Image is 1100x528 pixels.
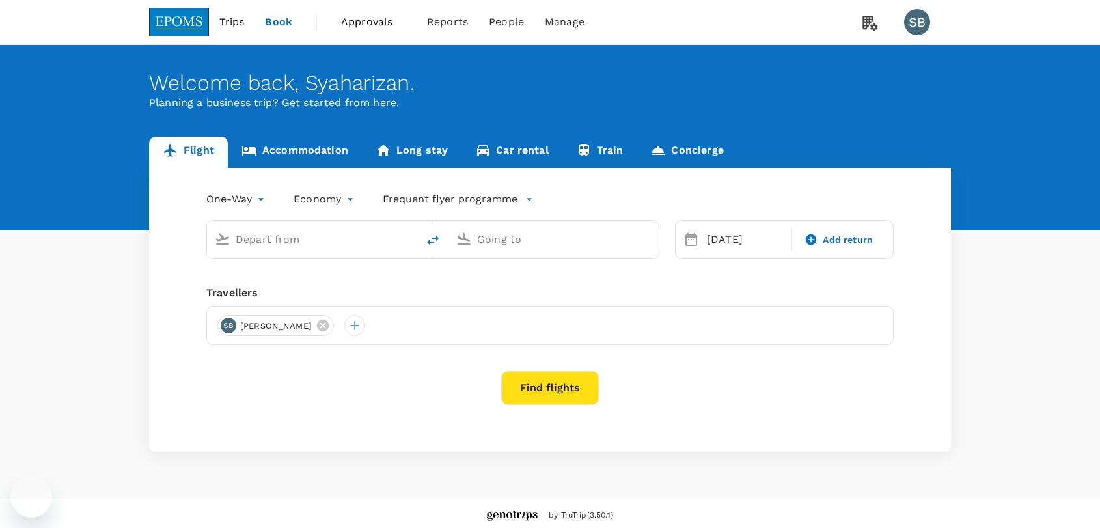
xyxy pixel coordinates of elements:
[221,318,236,333] div: SB
[477,229,631,249] input: Going to
[408,238,411,240] button: Open
[149,137,228,168] a: Flight
[232,320,320,333] span: [PERSON_NAME]
[217,315,334,336] div: SB[PERSON_NAME]
[487,511,538,521] img: Genotrips - EPOMS
[562,137,637,168] a: Train
[383,191,517,207] p: Frequent flyer programme
[206,189,268,210] div: One-Way
[501,371,599,405] button: Find flights
[149,95,951,111] p: Planning a business trip? Get started from here.
[265,14,292,30] span: Book
[823,233,873,247] span: Add return
[650,238,652,240] button: Open
[206,285,894,301] div: Travellers
[545,14,584,30] span: Manage
[149,71,951,95] div: Welcome back , Syaharizan .
[417,225,448,256] button: delete
[362,137,461,168] a: Long stay
[149,8,209,36] img: EPOMS SDN BHD
[236,229,390,249] input: Depart from
[383,191,533,207] button: Frequent flyer programme
[427,14,468,30] span: Reports
[702,227,789,253] div: [DATE]
[461,137,562,168] a: Car rental
[904,9,930,35] div: SB
[294,189,357,210] div: Economy
[549,509,613,522] span: by TruTrip ( 3.50.1 )
[489,14,524,30] span: People
[341,14,406,30] span: Approvals
[10,476,52,518] iframe: Button to launch messaging window
[228,137,362,168] a: Accommodation
[637,137,737,168] a: Concierge
[219,14,245,30] span: Trips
